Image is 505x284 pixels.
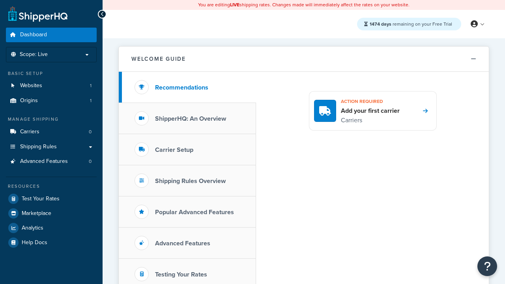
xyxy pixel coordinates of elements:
[6,70,97,77] div: Basic Setup
[20,32,47,38] span: Dashboard
[6,192,97,206] a: Test Your Rates
[6,235,97,250] a: Help Docs
[155,240,210,247] h3: Advanced Features
[119,47,489,72] button: Welcome Guide
[155,209,234,216] h3: Popular Advanced Features
[6,125,97,139] li: Carriers
[131,56,186,62] h2: Welcome Guide
[20,158,68,165] span: Advanced Features
[22,239,47,246] span: Help Docs
[6,125,97,139] a: Carriers0
[370,21,452,28] span: remaining on your Free Trial
[155,115,226,122] h3: ShipperHQ: An Overview
[20,51,48,58] span: Scope: Live
[20,144,57,150] span: Shipping Rules
[477,256,497,276] button: Open Resource Center
[22,225,43,232] span: Analytics
[89,129,92,135] span: 0
[6,78,97,93] li: Websites
[155,177,226,185] h3: Shipping Rules Overview
[20,82,42,89] span: Websites
[6,93,97,108] a: Origins1
[155,84,208,91] h3: Recommendations
[90,82,92,89] span: 1
[6,140,97,154] a: Shipping Rules
[22,210,51,217] span: Marketplace
[22,196,60,202] span: Test Your Rates
[155,146,193,153] h3: Carrier Setup
[20,129,39,135] span: Carriers
[341,96,400,106] h3: Action required
[230,1,239,8] b: LIVE
[341,106,400,115] h4: Add your first carrier
[370,21,391,28] strong: 1474 days
[6,183,97,190] div: Resources
[6,93,97,108] li: Origins
[155,271,207,278] h3: Testing Your Rates
[89,158,92,165] span: 0
[6,116,97,123] div: Manage Shipping
[6,206,97,220] a: Marketplace
[6,28,97,42] a: Dashboard
[6,221,97,235] a: Analytics
[6,78,97,93] a: Websites1
[20,97,38,104] span: Origins
[6,154,97,169] li: Advanced Features
[6,154,97,169] a: Advanced Features0
[341,115,400,125] p: Carriers
[90,97,92,104] span: 1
